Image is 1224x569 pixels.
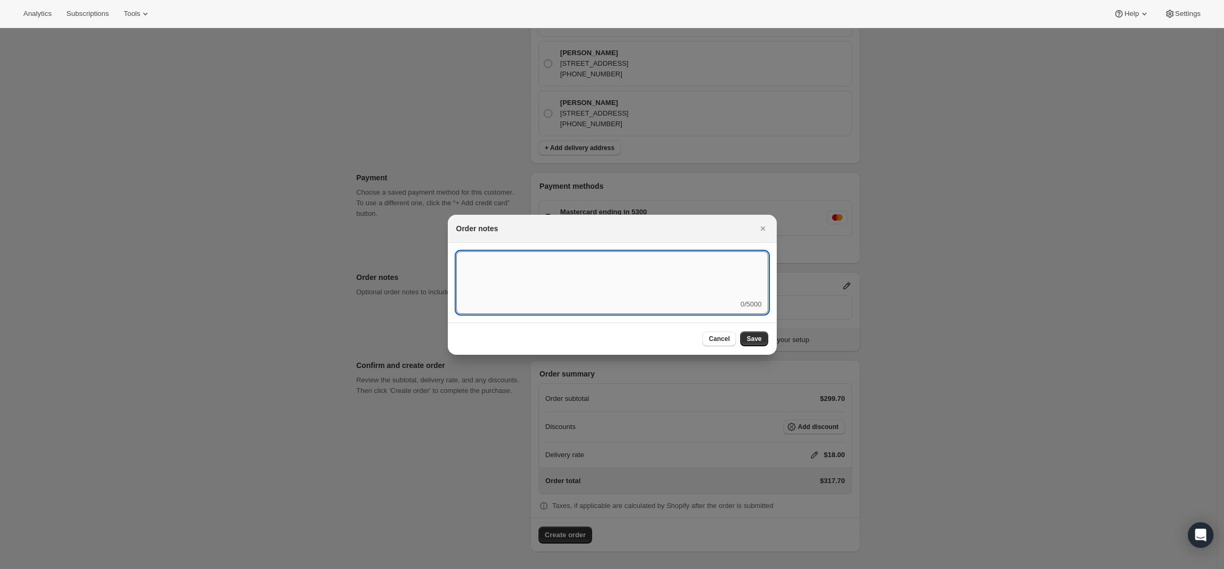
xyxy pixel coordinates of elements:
span: Cancel [709,335,730,343]
button: Tools [117,6,157,21]
h2: Order notes [456,223,498,234]
button: Close [756,221,770,236]
button: Settings [1158,6,1207,21]
button: Analytics [17,6,58,21]
span: Analytics [23,10,51,18]
button: Subscriptions [60,6,115,21]
span: Settings [1175,10,1201,18]
span: Tools [124,10,140,18]
button: Save [740,331,768,346]
span: Subscriptions [66,10,109,18]
span: Help [1124,10,1139,18]
div: Open Intercom Messenger [1188,522,1213,548]
button: Cancel [702,331,736,346]
button: Help [1107,6,1156,21]
span: Save [746,335,761,343]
